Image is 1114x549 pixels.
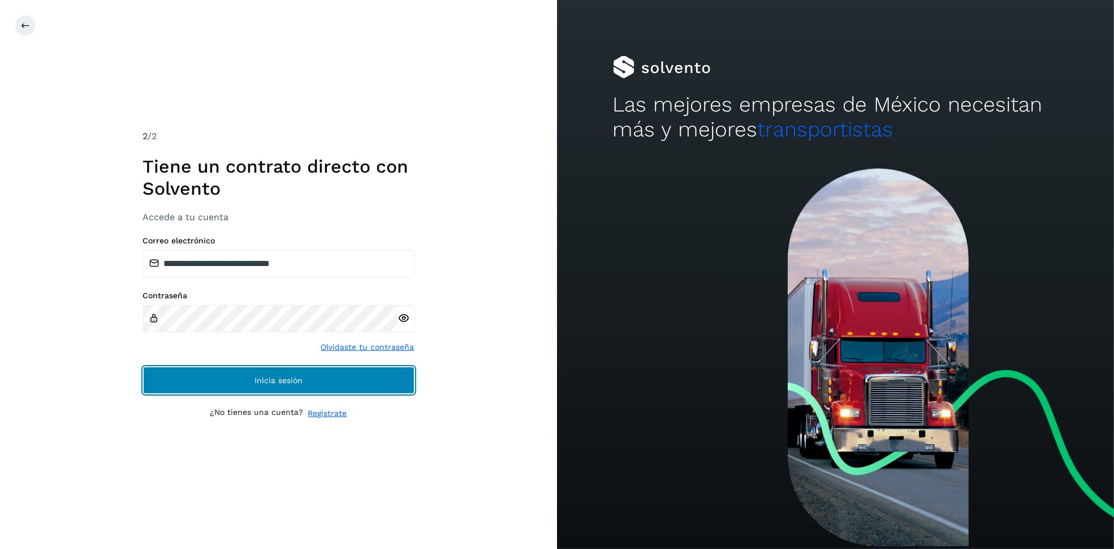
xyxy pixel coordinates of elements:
[143,236,414,246] label: Correo electrónico
[143,367,414,394] button: Inicia sesión
[321,341,414,353] a: Olvidaste tu contraseña
[143,212,414,222] h3: Accede a tu cuenta
[613,92,1059,143] h2: Las mejores empresas de México necesitan más y mejores
[143,156,414,199] h1: Tiene un contrato directo con Solvento
[254,376,303,384] span: Inicia sesión
[210,408,304,419] p: ¿No tienes una cuenta?
[143,130,414,143] div: /2
[758,117,893,141] span: transportistas
[143,291,414,301] label: Contraseña
[143,131,148,141] span: 2
[308,408,347,419] a: Regístrate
